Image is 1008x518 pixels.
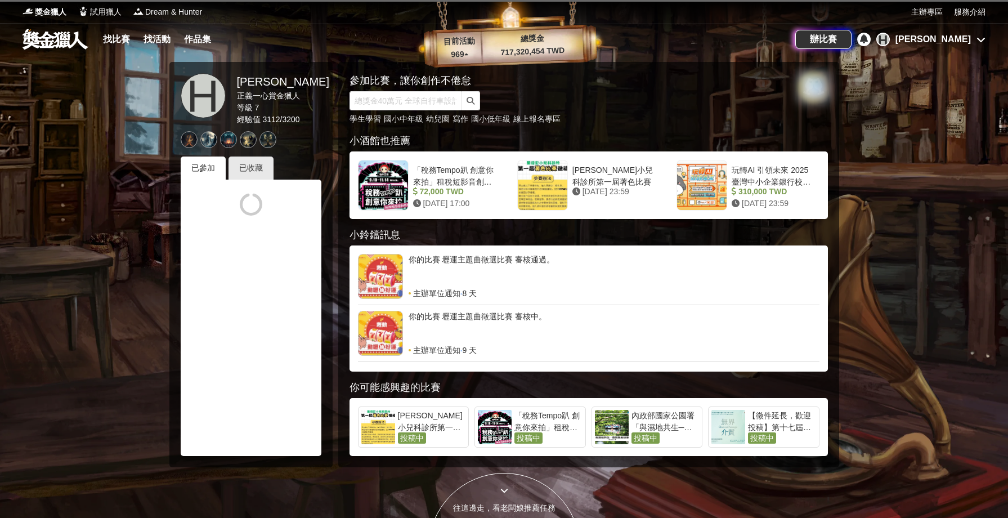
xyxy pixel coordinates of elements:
span: 投稿中 [631,432,660,444]
div: 已收藏 [229,157,274,180]
a: 內政部國家公園署「與濕地共生─臺灣濕地映像」攝影比賽投稿中 [592,407,703,448]
div: [DATE] 17:00 [413,198,496,209]
span: 主辦單位通知 [413,288,460,299]
input: 總獎金40萬元 全球自行車設計比賽 [350,91,462,110]
div: [PERSON_NAME] [895,33,971,46]
div: 你的比賽 壢運主題曲徵選比賽 審核通過。 [409,254,819,288]
p: 717,320,454 TWD [482,44,584,59]
div: [DATE] 23:59 [732,198,814,209]
a: 辦比賽 [795,30,852,49]
a: 找活動 [139,32,175,47]
a: 服務介紹 [954,6,985,18]
a: Logo獎金獵人 [23,6,66,18]
div: 正義一心賞金獵人 [237,90,329,102]
a: [PERSON_NAME]小兒科診所第一屆著色比賽 [DATE] 23:59 [512,154,665,216]
a: LogoDream & Hunter [133,6,202,18]
a: 玩轉AI 引領未來 2025臺灣中小企業銀行校園金融科技創意挑戰賽 310,000 TWD [DATE] 23:59 [671,154,825,216]
span: 投稿中 [514,432,543,444]
a: 主辦專區 [911,6,943,18]
a: [PERSON_NAME]小兒科診所第一屆著色比賽投稿中 [358,407,469,448]
a: 線上報名專區 [513,114,561,123]
a: 國小中年級 [384,114,423,123]
p: 總獎金 [481,31,583,46]
a: 「稅務Tempo趴 創意你來拍」租稅短影音創作競賽 72,000 TWD [DATE] 17:00 [352,154,506,216]
span: 投稿中 [398,432,426,444]
div: 72,000 TWD [413,186,496,198]
div: 你的比賽 壢運主題曲徵選比賽 審核中。 [409,311,819,345]
div: 「稅務Tempo趴 創意你來拍」租稅短影音創作競賽 [413,164,496,186]
div: 往這邊走，看老闆娘推薦任務 [429,502,580,514]
div: H [876,33,890,46]
span: Dream & Hunter [145,6,202,18]
div: [PERSON_NAME]小兒科診所第一屆著色比賽 [398,410,466,432]
div: [PERSON_NAME]小兒科診所第一屆著色比賽 [572,164,655,186]
p: 目前活動 [436,35,482,48]
p: 969 ▴ [437,48,482,61]
div: 310,000 TWD [732,186,814,198]
div: [DATE] 23:59 [572,186,655,198]
a: 寫作 [453,114,468,123]
span: 獎金獵人 [35,6,66,18]
img: Logo [23,6,34,17]
a: 你的比賽 壢運主題曲徵選比賽 審核中。主辦單位通知·9 天 [358,311,819,356]
a: 【徵件延長，歡迎投稿】第十七屆新竹市金玻獎玻璃藝術暨設計應用創作比賽投稿中 [708,407,819,448]
div: 【徵件延長，歡迎投稿】第十七屆新竹市金玻獎玻璃藝術暨設計應用創作比賽 [748,410,816,432]
span: 8 天 [462,288,477,299]
span: 投稿中 [748,432,776,444]
div: 玩轉AI 引領未來 2025臺灣中小企業銀行校園金融科技創意挑戰賽 [732,164,814,186]
a: 作品集 [180,32,216,47]
div: 內政部國家公園署「與濕地共生─臺灣濕地映像」攝影比賽 [631,410,700,432]
div: 「稅務Tempo趴 創意你來拍」租稅短影音創作競賽 [514,410,583,432]
a: 你的比賽 壢運主題曲徵選比賽 審核通過。主辦單位通知·8 天 [358,254,819,299]
span: 3112 / 3200 [262,115,299,124]
div: 小酒館也推薦 [350,133,828,149]
a: Logo試用獵人 [78,6,122,18]
div: 參加比賽，讓你創作不倦怠 [350,73,789,88]
img: Logo [133,6,144,17]
span: 7 [254,103,259,112]
img: Logo [78,6,89,17]
div: 你可能感興趣的比賽 [350,380,828,395]
div: 小鈴鐺訊息 [350,227,828,243]
span: 9 天 [462,345,477,356]
a: 找比賽 [98,32,135,47]
a: H [181,73,226,118]
a: 國小低年級 [471,114,510,123]
span: 主辦單位通知 [413,345,460,356]
span: · [460,288,463,299]
span: 試用獵人 [90,6,122,18]
a: 「稅務Tempo趴 創意你來拍」租稅短影音創作競賽投稿中 [474,407,586,448]
a: 學生學習 [350,114,381,123]
div: [PERSON_NAME] [237,73,329,90]
span: · [460,345,463,356]
span: 經驗值 [237,115,261,124]
span: 等級 [237,103,253,112]
a: 幼兒園 [426,114,450,123]
div: 已參加 [181,157,226,180]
